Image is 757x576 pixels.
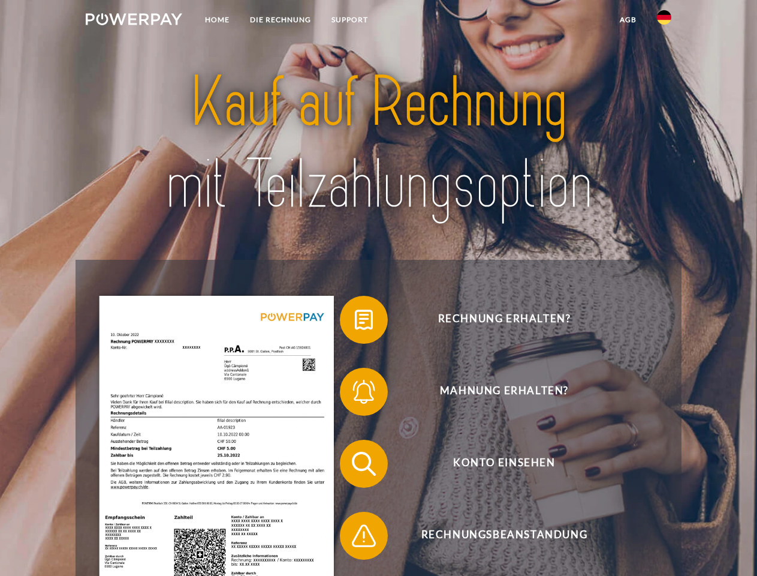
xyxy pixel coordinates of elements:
span: Mahnung erhalten? [357,368,651,416]
span: Rechnung erhalten? [357,296,651,344]
a: agb [610,9,647,31]
img: qb_search.svg [349,449,379,479]
img: qb_warning.svg [349,521,379,551]
button: Mahnung erhalten? [340,368,652,416]
img: title-powerpay_de.svg [114,58,643,230]
button: Konto einsehen [340,440,652,488]
span: Rechnungsbeanstandung [357,512,651,560]
img: qb_bell.svg [349,377,379,407]
button: Rechnung erhalten? [340,296,652,344]
img: qb_bill.svg [349,305,379,335]
img: logo-powerpay-white.svg [86,13,182,25]
a: Home [195,9,240,31]
a: SUPPORT [321,9,378,31]
img: de [657,10,671,25]
span: Konto einsehen [357,440,651,488]
button: Rechnungsbeanstandung [340,512,652,560]
a: DIE RECHNUNG [240,9,321,31]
